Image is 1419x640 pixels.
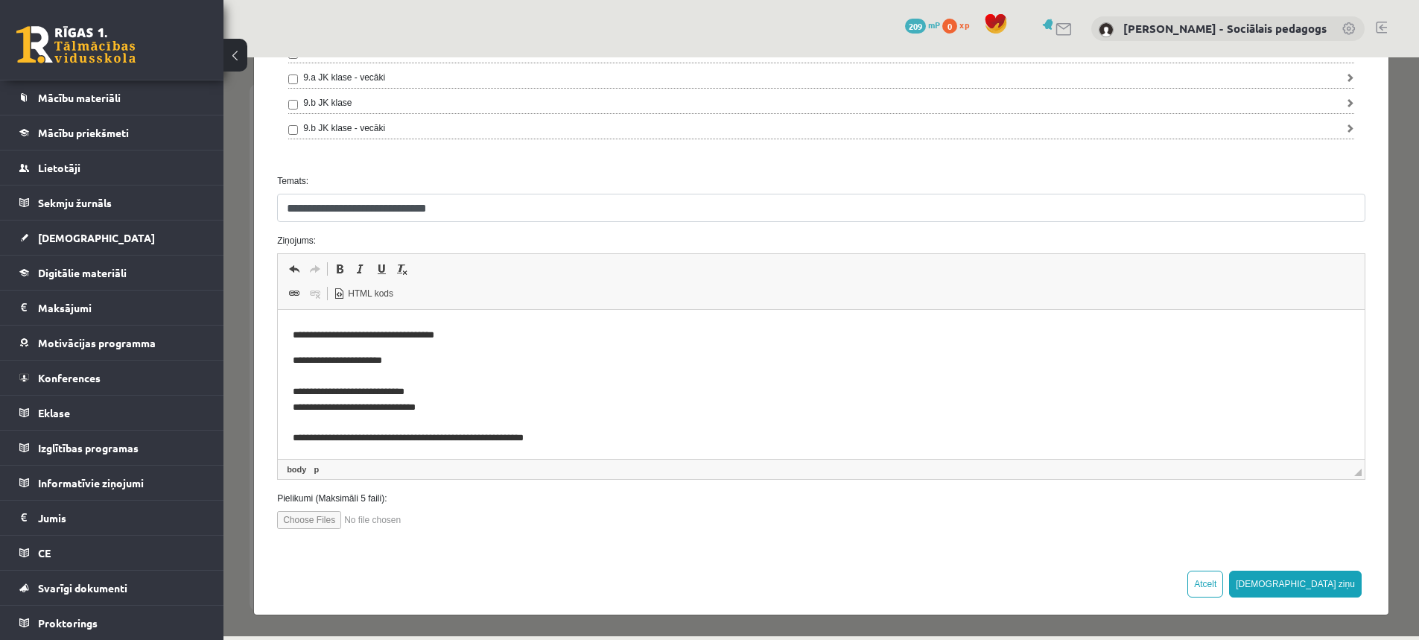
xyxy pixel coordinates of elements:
[16,26,136,63] a: Rīgas 1. Tālmācības vidusskola
[38,616,98,630] span: Proktorings
[19,221,205,255] a: [DEMOGRAPHIC_DATA]
[38,336,156,349] span: Motivācijas programma
[122,230,170,243] span: HTML kods
[60,202,81,221] a: Atcelt (vadīšanas taustiņš+Z)
[1099,22,1114,37] img: Dagnija Gaubšteina - Sociālais pedagogs
[19,151,205,185] a: Lietotāji
[1131,411,1138,419] span: Mērogot
[147,202,168,221] a: Pasvītrojums (vadīšanas taustiņš+U)
[42,434,1153,448] label: Pielikumi (Maksimāli 5 faili):
[19,536,205,570] a: CE
[81,226,102,246] a: Atsaistīt
[19,256,205,290] a: Digitālie materiāli
[38,441,139,454] span: Izglītības programas
[106,202,127,221] a: Treknraksts (vadīšanas taustiņš+B)
[19,431,205,465] a: Izglītības programas
[1006,513,1138,540] button: [DEMOGRAPHIC_DATA] ziņu
[81,202,102,221] a: Atkārtot (vadīšanas taustiņš+Y)
[19,396,205,430] a: Eklase
[80,39,128,52] label: 9.b JK klase
[19,291,205,325] a: Maksājumi
[19,80,205,115] a: Mācību materiāli
[19,501,205,535] a: Jumis
[38,406,70,419] span: Eklase
[905,19,940,31] a: 209 mP
[964,513,1000,540] button: Atcelt
[80,64,162,77] label: 9.b JK klase - vecāki
[42,177,1153,190] label: Ziņojums:
[54,253,1141,402] iframe: Bagātinātā teksta redaktors, wiswyg-editor-47025096588160-1757090623-731
[19,361,205,395] a: Konferences
[942,19,977,31] a: 0 xp
[38,91,121,104] span: Mācību materiāli
[942,19,957,34] span: 0
[38,581,127,595] span: Svarīgi dokumenti
[168,202,189,221] a: Noņemt stilus
[959,19,969,31] span: xp
[38,196,112,209] span: Sekmju žurnāls
[928,19,940,31] span: mP
[38,476,144,489] span: Informatīvie ziņojumi
[19,571,205,605] a: Svarīgi dokumenti
[42,117,1153,130] label: Temats:
[60,226,81,246] a: Saite (vadīšanas taustiņš+K)
[38,371,101,384] span: Konferences
[905,19,926,34] span: 209
[38,231,155,244] span: [DEMOGRAPHIC_DATA]
[38,546,51,560] span: CE
[19,606,205,640] a: Proktorings
[19,466,205,500] a: Informatīvie ziņojumi
[38,291,205,325] legend: Maksājumi
[106,226,174,246] a: HTML kods
[19,115,205,150] a: Mācību priekšmeti
[87,405,98,419] a: p elements
[1123,21,1327,36] a: [PERSON_NAME] - Sociālais pedagogs
[38,161,80,174] span: Lietotāji
[127,202,147,221] a: Slīpraksts (vadīšanas taustiņš+I)
[19,186,205,220] a: Sekmju žurnāls
[38,126,129,139] span: Mācību priekšmeti
[60,405,86,419] a: body elements
[19,326,205,360] a: Motivācijas programma
[38,511,66,525] span: Jumis
[80,13,162,27] label: 9.a JK klase - vecāki
[38,266,127,279] span: Digitālie materiāli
